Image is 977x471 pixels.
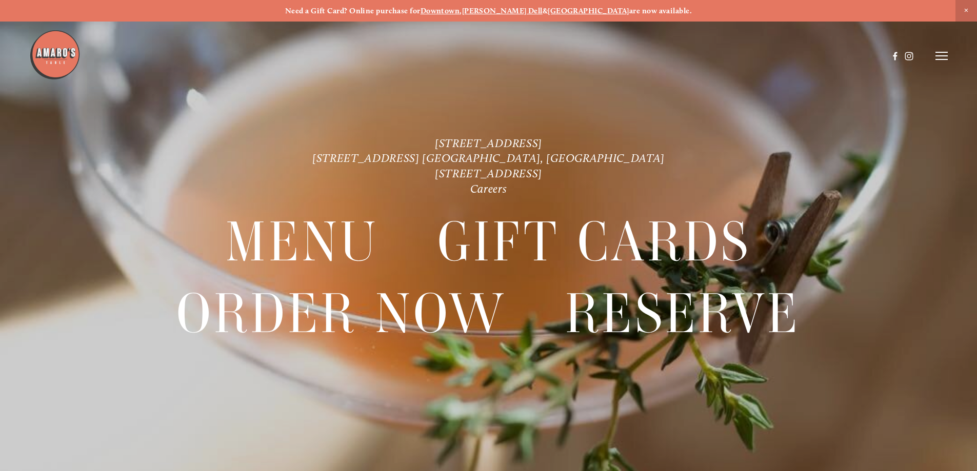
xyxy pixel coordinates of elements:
a: [STREET_ADDRESS] [435,167,542,180]
strong: are now available. [629,6,692,15]
span: Menu [226,207,378,278]
a: Order Now [176,278,506,349]
a: [STREET_ADDRESS] [435,136,542,150]
span: Gift Cards [437,207,751,278]
strong: & [543,6,548,15]
a: Downtown [421,6,460,15]
strong: Need a Gift Card? Online purchase for [285,6,421,15]
a: Menu [226,207,378,277]
img: Amaro's Table [29,29,81,80]
strong: , [460,6,462,15]
a: [PERSON_NAME] Dell [462,6,543,15]
a: Gift Cards [437,207,751,277]
a: [STREET_ADDRESS] [GEOGRAPHIC_DATA], [GEOGRAPHIC_DATA] [312,151,665,165]
a: Careers [470,182,507,196]
a: Reserve [565,278,801,349]
a: [GEOGRAPHIC_DATA] [548,6,629,15]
